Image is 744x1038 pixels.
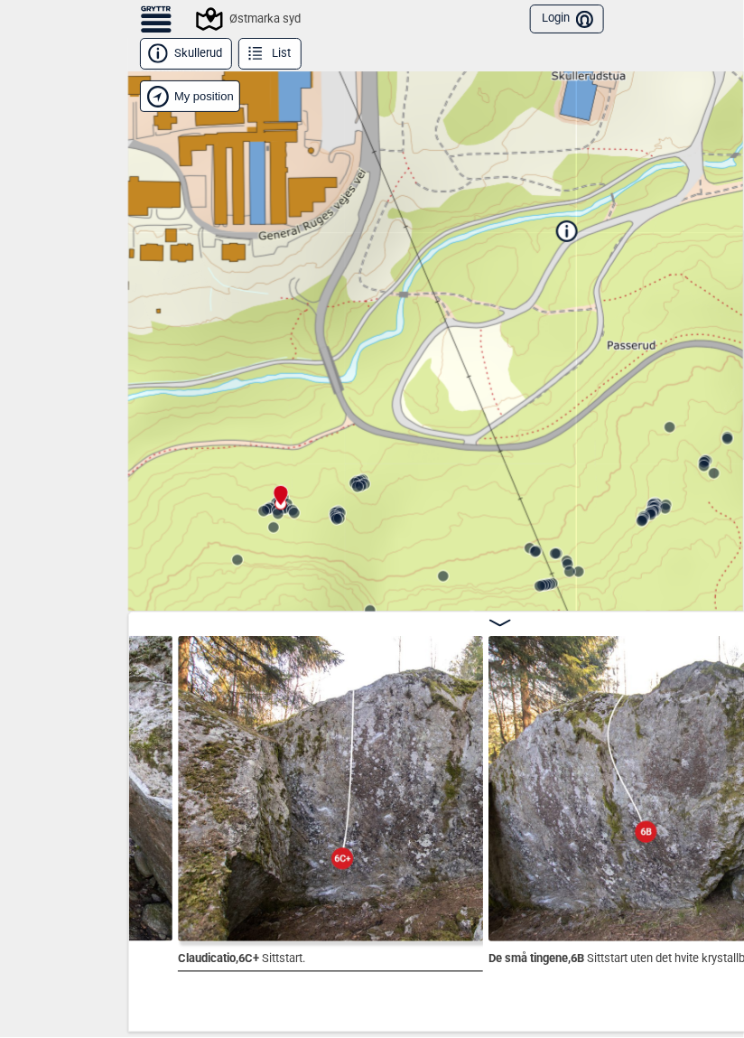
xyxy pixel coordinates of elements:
img: Claudicatio 210325 [178,636,483,941]
button: List [238,38,302,70]
div: Show my position [140,80,240,112]
span: Claudicatio , 6C+ [178,948,259,965]
span: De små tingene , 6B [488,948,584,965]
button: Skullerud [140,38,232,70]
p: Sittstart. [262,951,305,965]
div: Østmarka syd [199,8,301,30]
button: Login [530,5,604,34]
